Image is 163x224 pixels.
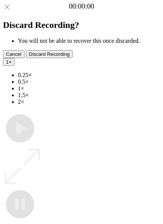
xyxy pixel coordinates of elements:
[6,59,9,65] span: 1
[18,72,160,79] li: 0.25×
[3,58,15,66] button: 1×
[18,99,160,105] li: 2×
[18,79,160,85] li: 0.5×
[18,85,160,92] li: 1×
[3,20,160,30] h2: Discard Recording?
[26,50,73,58] button: Discard Recording
[18,92,160,99] li: 1.5×
[18,38,160,44] li: You will not be able to recover this once discarded.
[3,50,25,58] button: Cancel
[69,2,94,10] a: 00:00:00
